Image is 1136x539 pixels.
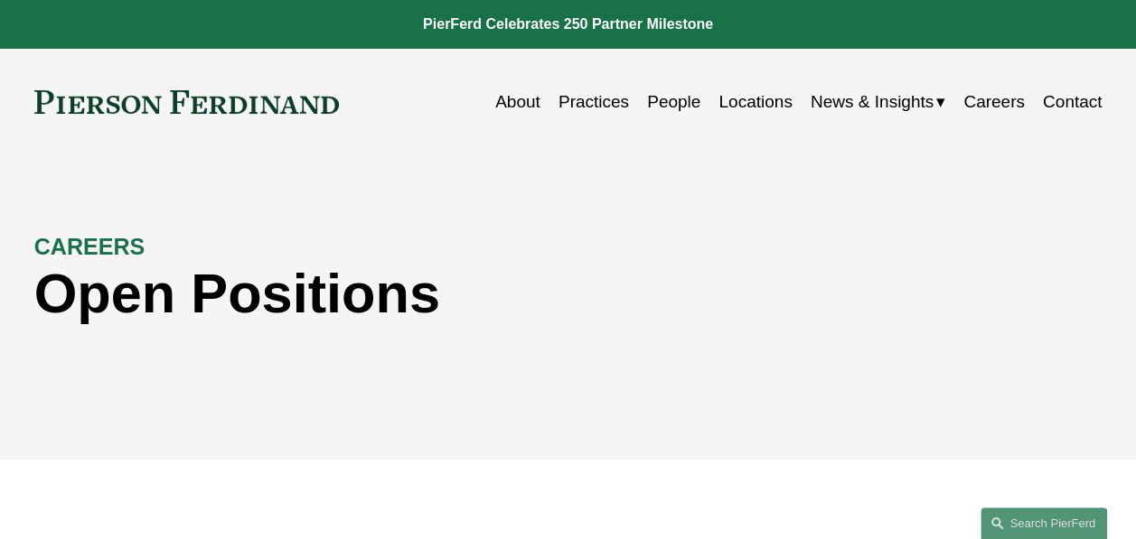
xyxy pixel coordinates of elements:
[981,507,1107,539] a: Search this site
[963,85,1025,119] a: Careers
[34,234,145,259] strong: CAREERS
[718,85,792,119] a: Locations
[34,262,835,325] h1: Open Positions
[647,85,700,119] a: People
[1043,85,1102,119] a: Contact
[559,85,629,119] a: Practices
[811,85,945,119] a: folder dropdown
[495,85,540,119] a: About
[811,87,934,117] span: News & Insights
